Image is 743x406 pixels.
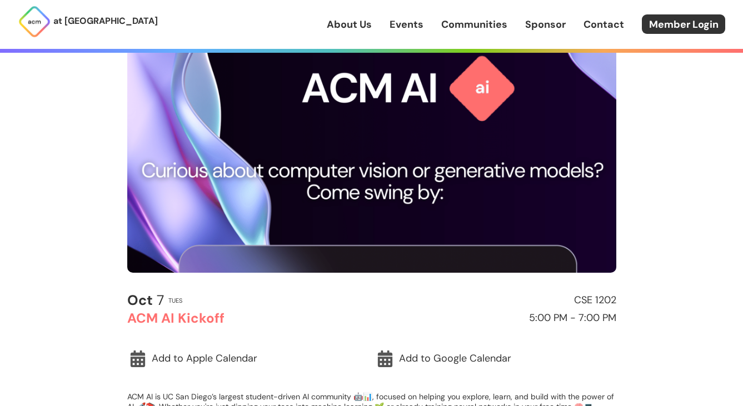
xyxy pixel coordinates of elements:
h2: 5:00 PM - 7:00 PM [377,313,616,324]
a: at [GEOGRAPHIC_DATA] [18,5,158,38]
img: ACM Logo [18,5,51,38]
h2: ACM AI Kickoff [127,311,367,325]
h2: 7 [127,293,164,308]
b: Oct [127,291,153,309]
a: Communities [441,17,507,32]
a: Add to Google Calendar [375,346,616,372]
a: About Us [327,17,372,32]
a: Member Login [642,14,725,34]
a: Events [390,17,423,32]
h2: CSE 1202 [377,295,616,306]
a: Add to Apple Calendar [127,346,369,372]
a: Contact [584,17,624,32]
h2: Tues [168,297,182,304]
p: at [GEOGRAPHIC_DATA] [53,14,158,28]
a: Sponsor [525,17,566,32]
